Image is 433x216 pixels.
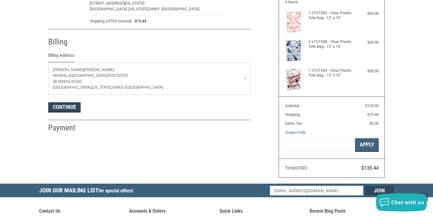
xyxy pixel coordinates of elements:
[132,18,146,24] span: $15.44
[220,208,304,216] h5: Quick Links
[391,199,424,206] span: Chat with us
[39,184,136,199] h5: Join Our Mailing List
[355,11,378,17] div: $30.00
[308,68,354,78] h4: 1 x TOTE83 - Clear Plastic Tote Bag - 12" x 15"
[53,79,82,84] span: 30 Weeks Road
[129,7,149,11] span: [US_STATE],
[48,52,74,62] legend: Billing Address
[112,84,125,90] span: 04963 /
[106,73,128,78] span: 2078732759
[376,193,427,211] button: Chat with us
[285,138,355,152] input: Gift Certificate or Coupon Code
[308,39,354,49] h4: 2 x TOTE88 - Clear Plastic Tote Bag - 12" x 15"
[53,67,83,72] span: [PERSON_NAME]
[365,186,394,195] input: Join
[48,123,84,133] h2: Payment
[285,130,306,135] a: Coupon Code
[367,112,379,117] span: $15.44
[48,37,84,47] h2: Billing
[49,63,250,95] a: Enter or select a different address
[285,112,300,117] span: Shipping
[92,84,112,90] span: [US_STATE],
[308,11,354,21] h4: 1 x TOTE82 - Clear Plastic Tote Bag - 12" x 15"
[361,165,379,171] span: $135.44
[90,1,144,5] span: [STREET_ADDRESS][US_STATE]
[365,103,379,108] span: $120.00
[90,7,129,11] span: [GEOGRAPHIC_DATA] ,
[285,165,307,171] span: Total (USD)
[48,102,81,113] button: Continue
[83,67,114,72] span: [PERSON_NAME]
[129,208,213,216] h5: Accounts & Orders
[270,186,364,195] input: Email
[99,188,133,194] span: for special offers!
[355,39,378,45] div: $60.00
[310,208,394,216] h5: Recent Blog Posts
[355,138,379,152] button: Apply
[355,68,378,74] div: $30.00
[369,121,379,126] span: $0.00
[39,208,123,216] h5: Contact Us
[53,73,106,78] span: Animal [GEOGRAPHIC_DATA]
[125,84,163,90] span: [GEOGRAPHIC_DATA]
[162,7,199,11] span: [GEOGRAPHIC_DATA]
[285,103,299,108] span: Subtotal
[285,121,302,126] span: Sales Tax
[53,84,92,90] span: [GEOGRAPHIC_DATA],
[90,18,132,24] span: Shipping (UPS® Ground)
[149,7,162,11] span: 04901 /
